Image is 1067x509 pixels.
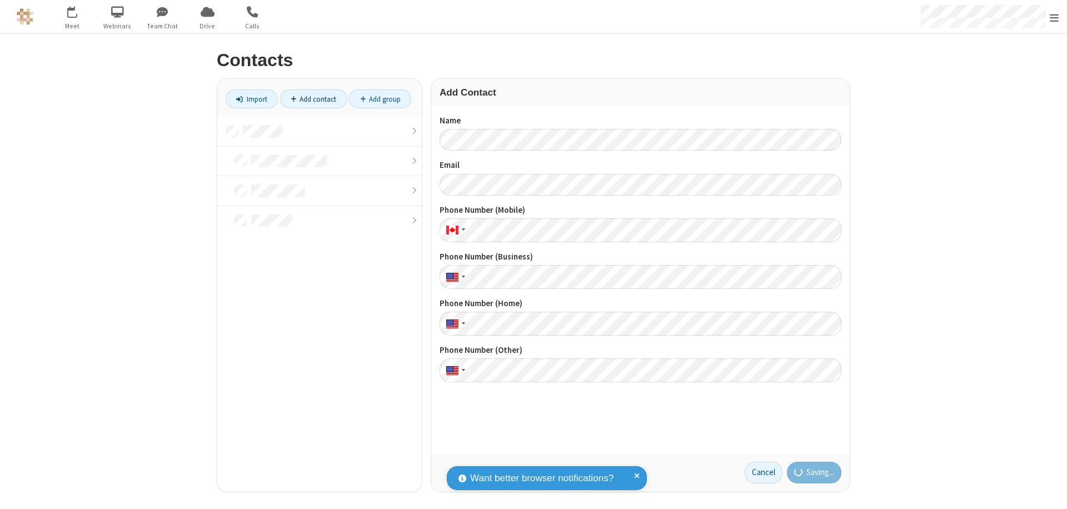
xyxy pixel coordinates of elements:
[440,87,841,98] h3: Add Contact
[440,218,468,242] div: Canada: + 1
[75,6,82,14] div: 1
[52,21,93,31] span: Meet
[440,114,841,127] label: Name
[440,297,841,310] label: Phone Number (Home)
[440,358,468,382] div: United States: + 1
[440,344,841,357] label: Phone Number (Other)
[806,466,834,479] span: Saving...
[440,251,841,263] label: Phone Number (Business)
[187,21,228,31] span: Drive
[226,89,278,108] a: Import
[17,8,33,25] img: QA Selenium DO NOT DELETE OR CHANGE
[440,312,468,336] div: United States: + 1
[440,159,841,172] label: Email
[97,21,138,31] span: Webinars
[142,21,183,31] span: Team Chat
[470,471,614,486] span: Want better browser notifications?
[440,204,841,217] label: Phone Number (Mobile)
[349,89,411,108] a: Add group
[232,21,273,31] span: Calls
[787,462,842,484] button: Saving...
[745,462,782,484] a: Cancel
[217,51,850,70] h2: Contacts
[280,89,347,108] a: Add contact
[440,265,468,289] div: United States: + 1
